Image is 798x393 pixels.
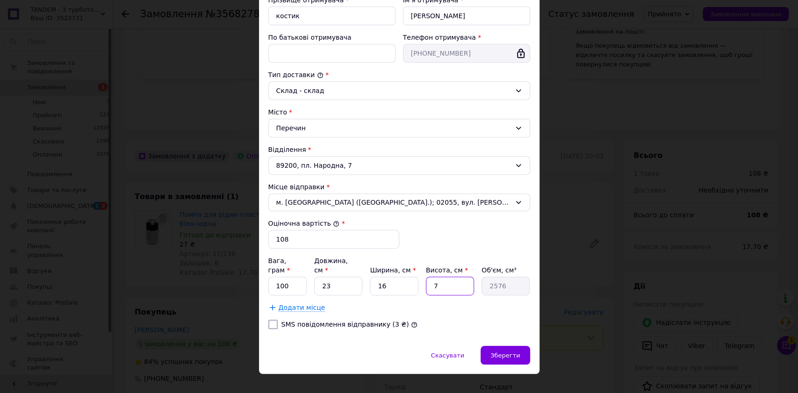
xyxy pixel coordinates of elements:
div: Перечин [268,119,530,137]
label: Довжина, см [314,257,348,274]
div: Відділення [268,145,530,154]
div: Об'єм, см³ [482,265,530,275]
label: По батькові отримувача [268,34,352,41]
span: Додати місце [279,304,325,312]
label: Телефон отримувача [403,34,476,41]
label: SMS повідомлення відправнику (3 ₴) [281,321,409,328]
input: +380 [403,44,530,63]
label: Ширина, см [370,266,416,274]
div: Місто [268,107,530,117]
label: Вага, грам [268,257,290,274]
div: Склад - склад [276,86,511,96]
div: Місце відправки [268,182,530,192]
span: м. [GEOGRAPHIC_DATA] ([GEOGRAPHIC_DATA].); 02055, вул. [PERSON_NAME], 35 [276,198,511,207]
span: Скасувати [431,352,464,359]
label: Висота, см [426,266,468,274]
div: Тип доставки [268,70,530,79]
label: Оціночна вартість [268,220,340,227]
span: Зберегти [490,352,520,359]
div: 89200, пл. Народна, 7 [268,156,530,175]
